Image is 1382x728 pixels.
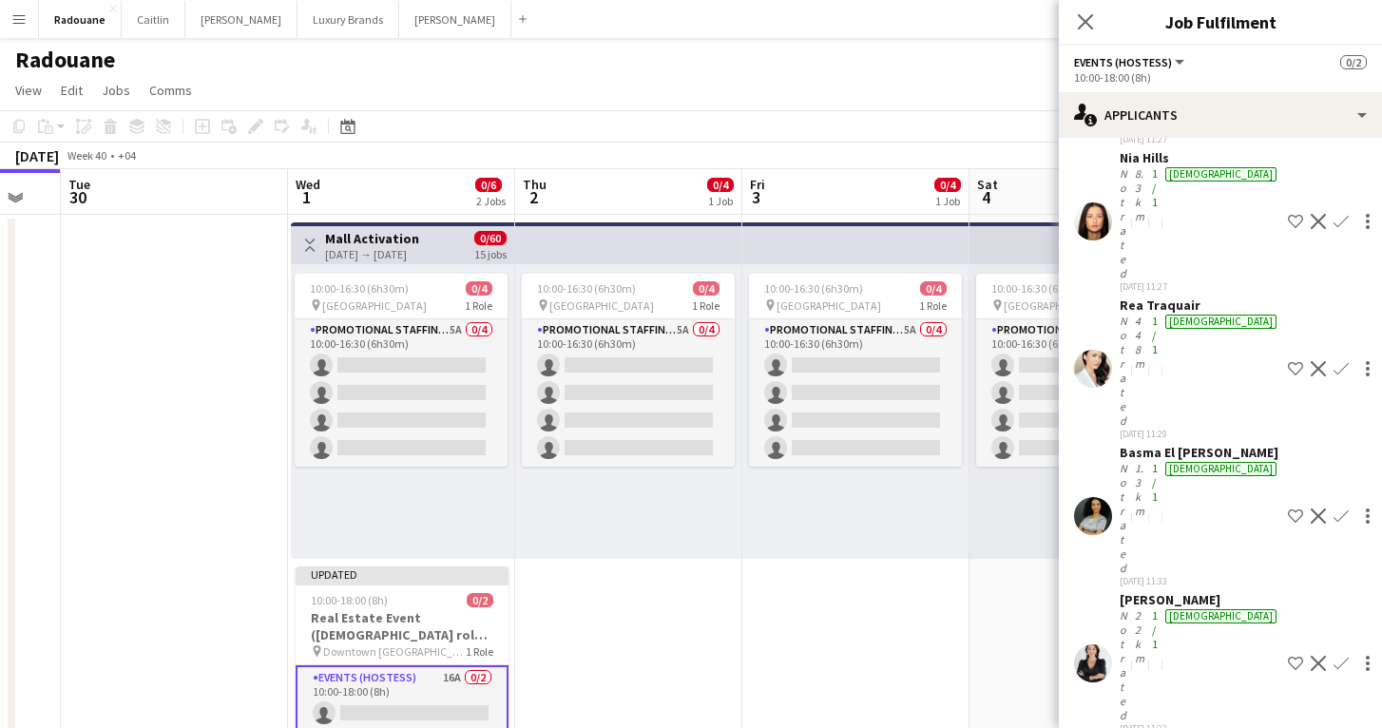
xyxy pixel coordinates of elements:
div: 2 Jobs [476,194,506,208]
span: 4 [974,186,998,208]
div: Nia Hills [1120,149,1280,166]
span: 0/2 [1340,55,1367,69]
h1: Radouane [15,46,115,74]
app-skills-label: 1/1 [1152,608,1158,651]
div: Basma El [PERSON_NAME] [1120,444,1280,461]
app-skills-label: 1/1 [1152,461,1158,504]
div: [DATE] 11:29 [1120,428,1280,440]
button: Luxury Brands [298,1,399,38]
span: 0/6 [475,178,502,192]
app-job-card: 10:00-16:30 (6h30m)0/4 [GEOGRAPHIC_DATA]1 RolePromotional Staffing (Brand Ambassadors)5A0/410:00-... [295,274,508,467]
a: View [8,78,49,103]
app-job-card: 10:00-16:30 (6h30m)0/4 [GEOGRAPHIC_DATA]1 RolePromotional Staffing (Brand Ambassadors)5A0/410:00-... [749,274,962,467]
span: Jobs [102,82,130,99]
span: 1 Role [465,298,492,313]
div: [DATE] [15,146,59,165]
app-card-role: Promotional Staffing (Brand Ambassadors)5A0/410:00-16:30 (6h30m) [976,319,1189,467]
app-card-role: Promotional Staffing (Brand Ambassadors)5A0/410:00-16:30 (6h30m) [749,319,962,467]
div: [DEMOGRAPHIC_DATA] [1165,167,1276,182]
span: Fri [750,176,765,193]
span: Events (Hostess) [1074,55,1172,69]
span: View [15,82,42,99]
div: [DATE] → [DATE] [325,247,419,261]
button: Radouane [39,1,122,38]
span: [GEOGRAPHIC_DATA] [1004,298,1108,313]
span: 0/4 [466,281,492,296]
span: Downtown [GEOGRAPHIC_DATA] [323,644,466,659]
a: Comms [142,78,200,103]
div: 8.3km [1131,166,1148,280]
a: Jobs [94,78,138,103]
div: Not rated [1120,608,1131,722]
div: [DATE] 11:27 [1120,133,1280,145]
div: [DEMOGRAPHIC_DATA] [1165,609,1276,623]
span: [GEOGRAPHIC_DATA] [777,298,881,313]
div: Updated [296,566,509,582]
div: [DATE] 11:33 [1120,575,1280,587]
app-job-card: 10:00-16:30 (6h30m)0/4 [GEOGRAPHIC_DATA]1 RolePromotional Staffing (Brand Ambassadors)5A0/410:00-... [976,274,1189,467]
app-skills-label: 1/1 [1152,166,1158,209]
div: [DEMOGRAPHIC_DATA] [1165,462,1276,476]
div: [DEMOGRAPHIC_DATA] [1165,315,1276,329]
app-skills-label: 1/1 [1152,314,1158,356]
span: 0/2 [467,593,493,607]
span: 0/60 [474,231,507,245]
div: +04 [118,148,136,163]
span: Sat [977,176,998,193]
span: 0/4 [693,281,720,296]
div: 10:00-18:00 (8h) [1074,70,1367,85]
a: Edit [53,78,90,103]
span: Week 40 [63,148,110,163]
span: 10:00-16:30 (6h30m) [537,281,636,296]
button: [PERSON_NAME] [185,1,298,38]
app-job-card: 10:00-16:30 (6h30m)0/4 [GEOGRAPHIC_DATA]1 RolePromotional Staffing (Brand Ambassadors)5A0/410:00-... [522,274,735,467]
span: 1 [293,186,320,208]
span: Comms [149,82,192,99]
div: [PERSON_NAME] [1120,591,1280,608]
div: 1 Job [708,194,733,208]
div: Applicants [1059,92,1382,138]
button: [PERSON_NAME] [399,1,511,38]
span: 3 [747,186,765,208]
span: Edit [61,82,83,99]
div: 1.3km [1131,461,1148,575]
h3: Job Fulfilment [1059,10,1382,34]
span: Tue [68,176,90,193]
span: 1 Role [919,298,947,313]
span: 10:00-16:30 (6h30m) [764,281,863,296]
span: 0/4 [934,178,961,192]
app-card-role: Promotional Staffing (Brand Ambassadors)5A0/410:00-16:30 (6h30m) [522,319,735,467]
span: 10:00-16:30 (6h30m) [991,281,1090,296]
div: Not rated [1120,166,1131,280]
div: Not rated [1120,314,1131,428]
div: 22km [1131,608,1148,722]
span: 10:00-16:30 (6h30m) [310,281,409,296]
h3: Mall Activation [325,230,419,247]
span: 1 Role [692,298,720,313]
div: [DATE] 11:27 [1120,280,1280,293]
span: [GEOGRAPHIC_DATA] [322,298,427,313]
span: Thu [523,176,547,193]
div: Rea Traquair [1120,297,1280,314]
span: 0/4 [920,281,947,296]
h3: Real Estate Event ([DEMOGRAPHIC_DATA] role) [GEOGRAPHIC_DATA] [296,609,509,643]
div: 15 jobs [474,245,507,261]
div: Not rated [1120,461,1131,575]
span: 10:00-18:00 (8h) [311,593,388,607]
span: 0/4 [707,178,734,192]
span: Wed [296,176,320,193]
button: Events (Hostess) [1074,55,1187,69]
span: [GEOGRAPHIC_DATA] [549,298,654,313]
span: 2 [520,186,547,208]
div: 448m [1131,314,1148,428]
span: 1 Role [466,644,493,659]
app-card-role: Promotional Staffing (Brand Ambassadors)5A0/410:00-16:30 (6h30m) [295,319,508,467]
button: Caitlin [122,1,185,38]
div: 1 Job [935,194,960,208]
span: 30 [66,186,90,208]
